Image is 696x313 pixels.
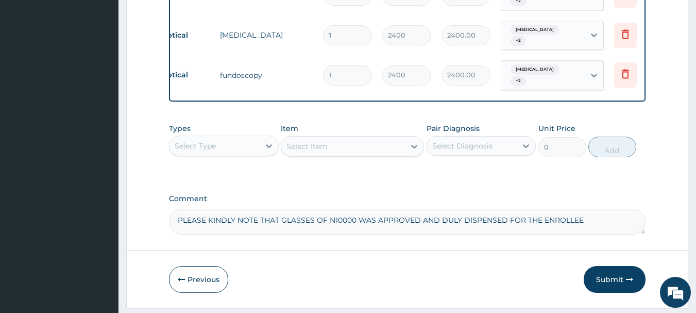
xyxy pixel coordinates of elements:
[215,65,318,86] td: fundoscopy
[588,137,636,157] button: Add
[156,65,215,85] td: Optical
[156,26,215,45] td: Optical
[5,206,196,242] textarea: Type your message and hit 'Enter'
[60,92,142,196] span: We're online!
[169,266,228,293] button: Previous
[584,266,646,293] button: Submit
[19,52,42,77] img: d_794563401_company_1708531726252_794563401
[169,124,191,133] label: Types
[511,76,526,86] span: + 2
[169,194,646,203] label: Comment
[169,5,194,30] div: Minimize live chat window
[511,64,559,75] span: [MEDICAL_DATA]
[432,141,493,151] div: Select Diagnosis
[427,123,480,134] label: Pair Diagnosis
[511,36,526,46] span: + 2
[54,58,173,71] div: Chat with us now
[175,141,216,151] div: Select Type
[511,25,559,35] span: [MEDICAL_DATA]
[281,123,298,134] label: Item
[538,123,575,134] label: Unit Price
[215,25,318,45] td: [MEDICAL_DATA]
